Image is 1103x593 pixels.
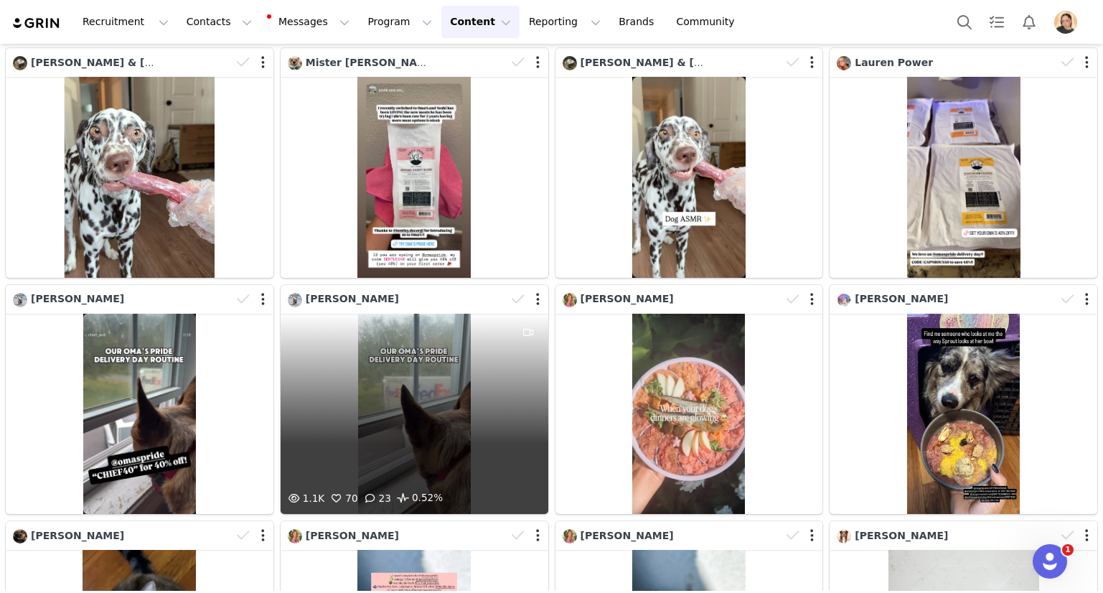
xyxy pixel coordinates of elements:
[11,17,62,30] img: grin logo
[395,490,443,507] span: 0.52%
[563,56,577,70] img: 22c4c882-1d9c-407e-af93-ac5b884dc4fb.jpg
[837,56,851,70] img: 385b0d84-24f7-4174-872e-8f4a27acf989.jpg
[520,6,609,38] button: Reporting
[668,6,750,38] a: Community
[949,6,980,38] button: Search
[855,530,948,541] span: [PERSON_NAME]
[581,530,674,541] span: [PERSON_NAME]
[581,57,783,68] span: [PERSON_NAME] & [PERSON_NAME]
[306,530,399,541] span: [PERSON_NAME]
[1033,544,1067,579] iframe: Intercom live chat
[13,529,27,543] img: 8f60fa4d-ac6e-47f0-9ad6-c7606fce4fd7.jpg
[837,529,851,543] img: db2d6813-b628-4542-9591-2d442561868c.jpg
[855,57,933,68] span: Lauren Power
[261,6,358,38] button: Messages
[306,57,531,68] span: Mister [PERSON_NAME] the Corgi ♥🐾🏎️
[563,293,577,307] img: 5eb19852-5de2-4079-ab18-79354af2e971.jpg
[31,293,124,304] span: [PERSON_NAME]
[178,6,261,38] button: Contacts
[288,529,302,543] img: 5eb19852-5de2-4079-ab18-79354af2e971.jpg
[981,6,1013,38] a: Tasks
[1046,11,1092,34] button: Profile
[306,293,399,304] span: [PERSON_NAME]
[328,492,357,504] span: 70
[359,6,441,38] button: Program
[1013,6,1045,38] button: Notifications
[31,530,124,541] span: [PERSON_NAME]
[563,529,577,543] img: 5eb19852-5de2-4079-ab18-79354af2e971.jpg
[1062,544,1074,556] span: 1
[13,293,27,307] img: c178d1b3-eb88-4c58-aed4-2a6350aa4f23--s.jpg
[1054,11,1077,34] img: d7e6c3aa-6d95-4fd5-b219-9c3cc002b1fa.png
[837,293,851,307] img: 548256a8-395f-45ad-bbc3-044e4482d7e1.jpg
[362,492,391,504] span: 23
[581,293,674,304] span: [PERSON_NAME]
[288,293,302,307] img: c178d1b3-eb88-4c58-aed4-2a6350aa4f23--s.jpg
[288,56,302,70] img: 0f205afe-6ff3-4bef-8e98-e6a1ac2a208a.jpg
[610,6,667,38] a: Brands
[74,6,177,38] button: Recruitment
[855,293,948,304] span: [PERSON_NAME]
[286,492,325,504] span: 1.1K
[13,56,27,70] img: 22c4c882-1d9c-407e-af93-ac5b884dc4fb.jpg
[441,6,520,38] button: Content
[31,57,233,68] span: [PERSON_NAME] & [PERSON_NAME]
